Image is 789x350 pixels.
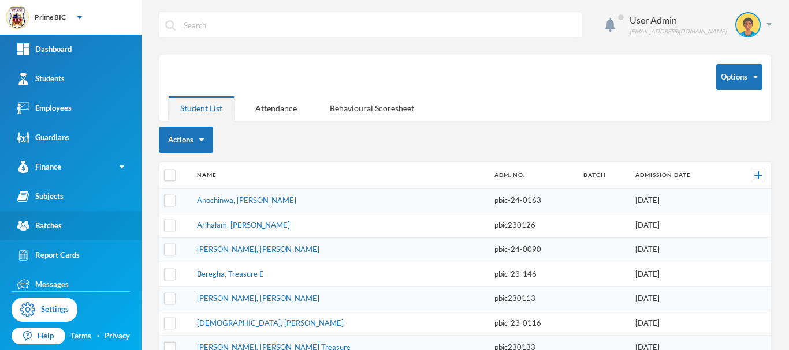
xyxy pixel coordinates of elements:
[97,330,99,342] div: ·
[17,190,64,202] div: Subjects
[489,162,578,189] th: Adm. No.
[318,96,426,121] div: Behavioural Scoresheet
[6,6,29,29] img: logo
[12,328,65,345] a: Help
[165,20,176,31] img: search
[17,249,80,261] div: Report Cards
[17,102,72,114] div: Employees
[197,195,296,205] a: Anochinwa, [PERSON_NAME]
[489,262,578,287] td: pbic-23-146
[197,269,264,279] a: Beregha, Treasure E
[35,12,66,22] div: Prime BIC
[489,213,578,238] td: pbic230126
[197,293,319,303] a: [PERSON_NAME], [PERSON_NAME]
[754,171,762,179] img: +
[70,330,91,342] a: Terms
[489,238,578,262] td: pbic-24-0090
[630,189,732,213] td: [DATE]
[489,287,578,311] td: pbic230113
[197,318,344,328] a: [DEMOGRAPHIC_DATA], [PERSON_NAME]
[17,161,61,173] div: Finance
[17,43,72,55] div: Dashboard
[17,131,69,144] div: Guardians
[630,287,732,311] td: [DATE]
[168,96,235,121] div: Student List
[489,189,578,213] td: pbic-24-0163
[183,12,576,38] input: Search
[191,162,489,189] th: Name
[578,162,630,189] th: Batch
[630,262,732,287] td: [DATE]
[630,13,727,27] div: User Admin
[630,162,732,189] th: Admission Date
[630,238,732,262] td: [DATE]
[197,220,290,229] a: Arihalam, [PERSON_NAME]
[12,298,77,322] a: Settings
[630,213,732,238] td: [DATE]
[736,13,760,36] img: STUDENT
[243,96,309,121] div: Attendance
[159,127,213,153] button: Actions
[105,330,130,342] a: Privacy
[489,311,578,336] td: pbic-23-0116
[630,311,732,336] td: [DATE]
[17,73,65,85] div: Students
[17,220,62,232] div: Batches
[630,27,727,36] div: [EMAIL_ADDRESS][DOMAIN_NAME]
[197,244,319,254] a: [PERSON_NAME], [PERSON_NAME]
[17,279,69,291] div: Messages
[716,64,762,90] button: Options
